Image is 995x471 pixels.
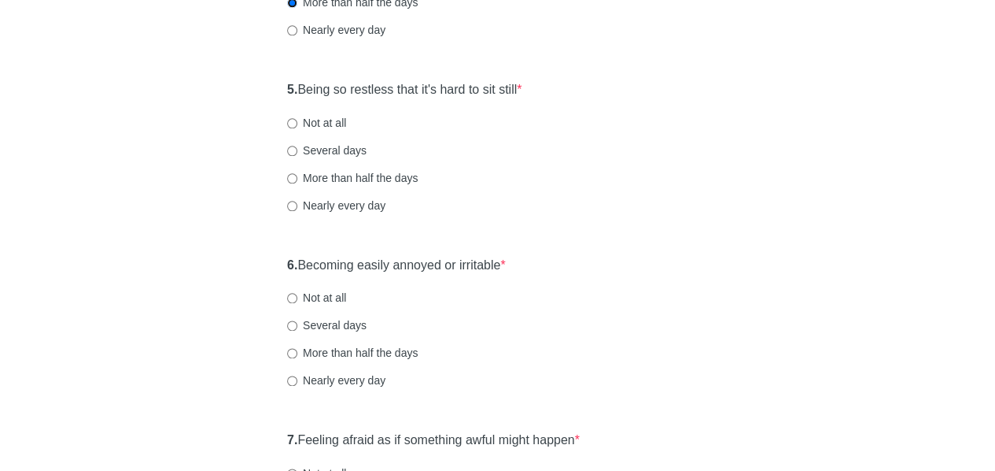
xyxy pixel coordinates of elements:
input: Several days [287,146,297,156]
label: Not at all [287,115,346,131]
input: More than half the days [287,348,297,358]
label: Nearly every day [287,373,385,388]
input: Several days [287,321,297,331]
strong: 7. [287,433,297,447]
label: Several days [287,317,367,333]
strong: 5. [287,83,297,96]
input: Not at all [287,118,297,128]
label: Feeling afraid as if something awful might happen [287,432,580,450]
label: Becoming easily annoyed or irritable [287,257,506,275]
label: Nearly every day [287,198,385,213]
input: Nearly every day [287,376,297,386]
input: More than half the days [287,173,297,184]
label: More than half the days [287,345,418,361]
label: Being so restless that it's hard to sit still [287,81,521,99]
label: More than half the days [287,170,418,186]
input: Nearly every day [287,201,297,211]
label: Several days [287,143,367,158]
strong: 6. [287,258,297,272]
label: Not at all [287,290,346,306]
label: Nearly every day [287,22,385,38]
input: Nearly every day [287,25,297,35]
input: Not at all [287,293,297,303]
